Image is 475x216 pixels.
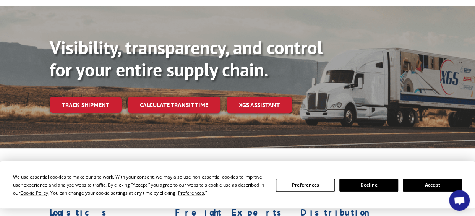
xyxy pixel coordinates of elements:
div: Open chat [449,190,470,211]
a: Calculate transit time [128,97,220,113]
div: We use essential cookies to make our site work. With your consent, we may also use non-essential ... [13,173,266,197]
a: XGS ASSISTANT [227,97,292,113]
span: Preferences [178,190,204,196]
span: Cookie Policy [20,190,48,196]
b: Visibility, transparency, and control for your entire supply chain. [50,36,323,81]
button: Preferences [276,179,335,192]
a: Track shipment [50,97,122,113]
button: Decline [339,179,398,192]
button: Accept [403,179,462,192]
